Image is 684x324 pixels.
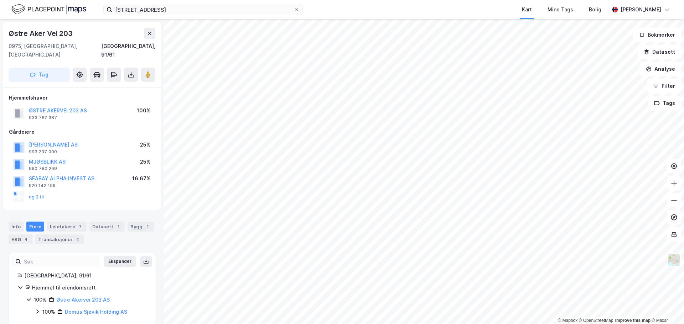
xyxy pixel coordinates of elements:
[21,256,99,267] input: Søk
[89,222,125,232] div: Datasett
[74,236,81,243] div: 4
[26,222,44,232] div: Eiere
[640,62,681,76] button: Analyse
[104,256,136,267] button: Ekspander
[24,271,146,280] div: [GEOGRAPHIC_DATA], 91/61
[667,253,681,267] img: Z
[648,96,681,110] button: Tags
[9,28,74,39] div: Østre Aker Vei 203
[558,318,577,323] a: Mapbox
[56,297,110,303] a: Østre Akervei 203 AS
[115,223,122,230] div: 1
[140,158,151,166] div: 25%
[11,3,86,16] img: logo.f888ab2527a4732fd821a326f86c7f29.svg
[65,309,127,315] a: Domus Sjøvik Holding AS
[9,68,70,82] button: Tag
[9,128,155,136] div: Gårdeiere
[132,174,151,183] div: 16.67%
[140,140,151,149] div: 25%
[29,183,56,188] div: 920 142 109
[42,308,55,316] div: 100%
[638,45,681,59] button: Datasett
[34,296,47,304] div: 100%
[9,94,155,102] div: Hjemmelshaver
[35,234,84,244] div: Transaksjoner
[144,223,151,230] div: 1
[77,223,84,230] div: 7
[29,115,57,121] div: 933 782 387
[29,166,57,171] div: 990 780 269
[47,222,87,232] div: Leietakere
[29,149,57,155] div: 993 237 000
[32,283,146,292] div: Hjemmel til eiendomsrett
[9,234,32,244] div: ESG
[647,79,681,93] button: Filter
[615,318,651,323] a: Improve this map
[648,290,684,324] iframe: Chat Widget
[22,236,30,243] div: 4
[579,318,613,323] a: OpenStreetMap
[589,5,601,14] div: Bolig
[112,4,294,15] input: Søk på adresse, matrikkel, gårdeiere, leietakere eller personer
[548,5,573,14] div: Mine Tags
[9,42,101,59] div: 0975, [GEOGRAPHIC_DATA], [GEOGRAPHIC_DATA]
[101,42,155,59] div: [GEOGRAPHIC_DATA], 91/61
[137,106,151,115] div: 100%
[621,5,661,14] div: [PERSON_NAME]
[9,222,24,232] div: Info
[128,222,154,232] div: Bygg
[633,28,681,42] button: Bokmerker
[522,5,532,14] div: Kart
[648,290,684,324] div: Kontrollprogram for chat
